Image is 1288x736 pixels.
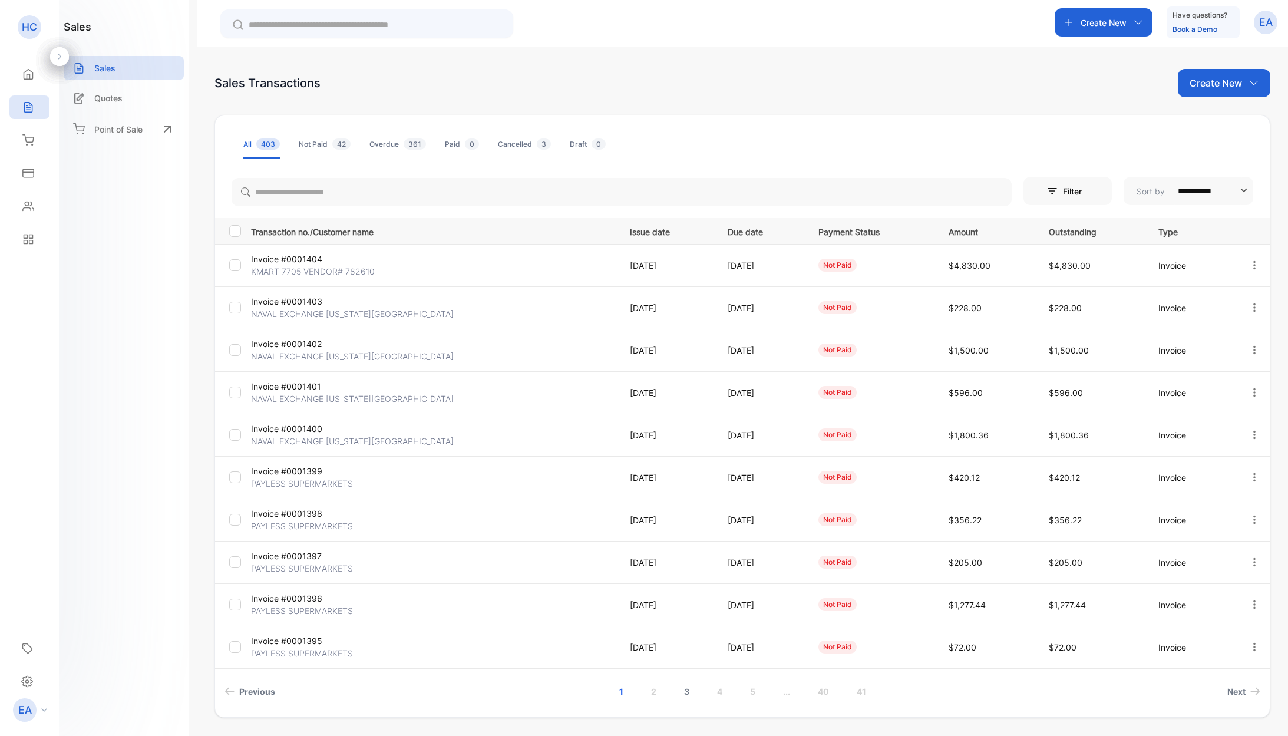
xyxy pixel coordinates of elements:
p: [DATE] [630,429,704,441]
p: Sales [94,62,115,74]
span: $205.00 [949,557,982,567]
span: Next [1227,685,1246,698]
div: Overdue [369,139,426,150]
p: NAVAL EXCHANGE [US_STATE][GEOGRAPHIC_DATA] [251,392,454,405]
span: $1,800.36 [1049,430,1089,440]
p: [DATE] [630,471,704,484]
div: not paid [818,598,857,611]
p: [DATE] [728,302,794,314]
span: 42 [332,138,351,150]
p: Issue date [630,223,704,238]
p: Invoice #0001397 [251,550,372,562]
p: Amount [949,223,1025,238]
div: Paid [445,139,479,150]
div: not paid [818,513,857,526]
p: KMART 7705 VENDOR# 782610 [251,265,375,278]
div: not paid [818,641,857,654]
p: Invoice [1158,556,1224,569]
p: Invoice #0001396 [251,592,372,605]
span: $228.00 [949,303,982,313]
span: $596.00 [949,388,983,398]
div: not paid [818,428,857,441]
span: 0 [465,138,479,150]
p: NAVAL EXCHANGE [US_STATE][GEOGRAPHIC_DATA] [251,350,454,362]
p: HC [22,19,37,35]
a: Jump forward [769,681,804,702]
p: [DATE] [630,514,704,526]
p: [DATE] [728,259,794,272]
div: Sales Transactions [214,74,321,92]
p: Invoice #0001399 [251,465,372,477]
a: Page 5 [736,681,770,702]
p: PAYLESS SUPERMARKETS [251,605,372,617]
p: PAYLESS SUPERMARKETS [251,647,372,659]
a: Next page [1223,681,1265,702]
p: Payment Status [818,223,924,238]
p: PAYLESS SUPERMARKETS [251,477,372,490]
a: Sales [64,56,184,80]
span: 0 [592,138,606,150]
p: [DATE] [630,344,704,357]
p: Invoice [1158,302,1224,314]
p: Quotes [94,92,123,104]
span: 403 [256,138,280,150]
p: Invoice [1158,429,1224,441]
span: $72.00 [949,642,976,652]
span: $1,800.36 [949,430,989,440]
button: Create New [1178,69,1270,97]
a: Book a Demo [1173,25,1217,34]
a: Page 41 [843,681,880,702]
div: Draft [570,139,606,150]
p: Transaction no./Customer name [251,223,615,238]
button: EA [1254,8,1277,37]
p: Create New [1190,76,1242,90]
ul: Pagination [215,681,1270,702]
div: not paid [818,386,857,399]
p: Invoice #0001404 [251,253,372,265]
p: [DATE] [728,641,794,654]
p: [DATE] [728,514,794,526]
p: [DATE] [728,599,794,611]
p: EA [18,702,32,718]
span: $228.00 [1049,303,1082,313]
div: not paid [818,259,857,272]
span: $205.00 [1049,557,1082,567]
p: Invoice [1158,471,1224,484]
span: $1,277.44 [949,600,986,610]
p: Invoice #0001403 [251,295,372,308]
span: $1,500.00 [949,345,989,355]
span: Previous [239,685,275,698]
p: NAVAL EXCHANGE [US_STATE][GEOGRAPHIC_DATA] [251,308,454,320]
span: $356.22 [1049,515,1082,525]
span: $4,830.00 [949,260,990,270]
p: EA [1259,15,1273,30]
p: Invoice #0001395 [251,635,372,647]
p: Point of Sale [94,123,143,136]
span: $356.22 [949,515,982,525]
p: [DATE] [630,599,704,611]
a: Page 4 [703,681,737,702]
h1: sales [64,19,91,35]
p: Invoice #0001402 [251,338,372,350]
div: All [243,139,280,150]
a: Page 40 [804,681,843,702]
p: Due date [728,223,794,238]
p: Invoice [1158,641,1224,654]
p: Sort by [1137,185,1165,197]
p: [DATE] [630,641,704,654]
div: Cancelled [498,139,551,150]
a: Quotes [64,86,184,110]
div: not paid [818,344,857,357]
div: not paid [818,301,857,314]
p: [DATE] [728,387,794,399]
span: $420.12 [1049,473,1080,483]
p: Create New [1081,16,1127,29]
p: Outstanding [1049,223,1134,238]
a: Point of Sale [64,116,184,142]
p: NAVAL EXCHANGE [US_STATE][GEOGRAPHIC_DATA] [251,435,454,447]
span: $72.00 [1049,642,1076,652]
p: Invoice [1158,514,1224,526]
p: Invoice #0001398 [251,507,372,520]
div: not paid [818,556,857,569]
p: [DATE] [630,259,704,272]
